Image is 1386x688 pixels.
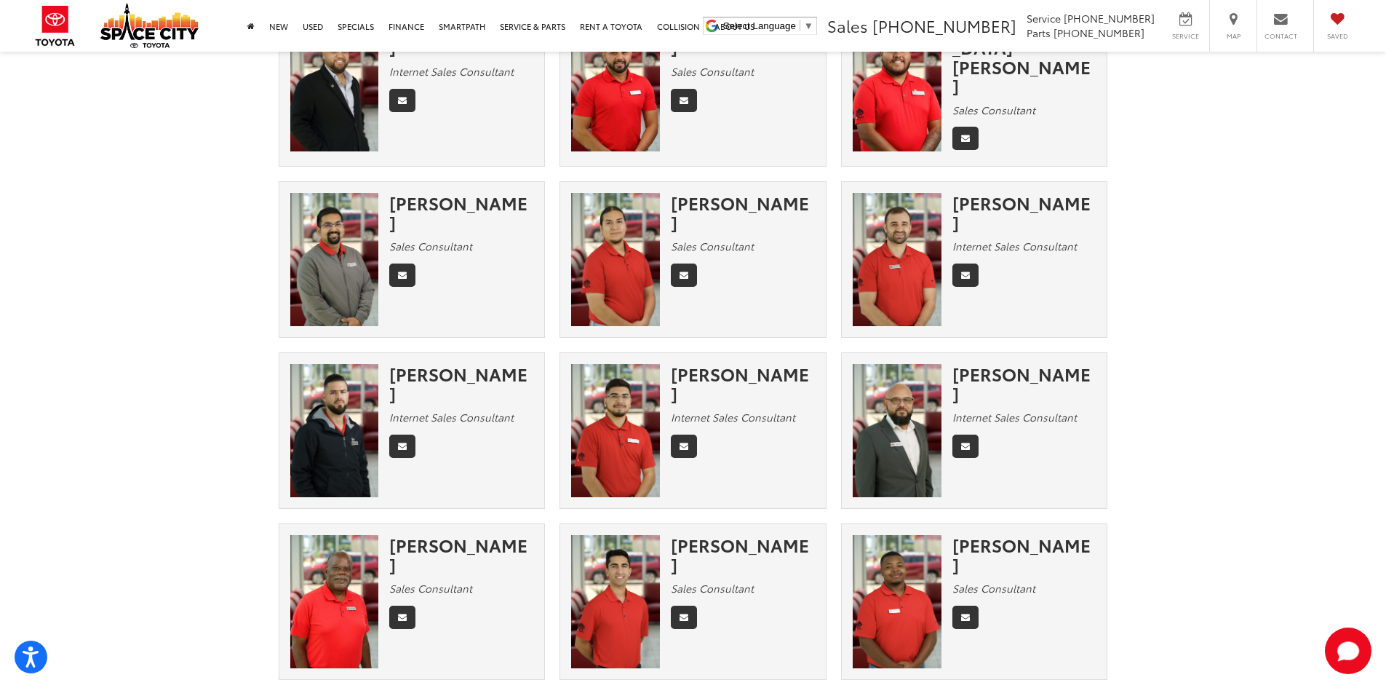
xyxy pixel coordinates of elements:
em: Sales Consultant [671,64,754,79]
a: Email [671,435,697,458]
span: Contact [1264,31,1297,41]
img: Andrew Irizarry [290,18,379,151]
div: [PERSON_NAME] [952,364,1096,403]
img: Cesar Vasquez [571,18,660,151]
div: [PERSON_NAME] [389,18,533,57]
em: Sales Consultant [952,581,1035,596]
em: Sales Consultant [389,239,472,253]
span: [PHONE_NUMBER] [1064,11,1155,25]
a: Email [952,264,979,287]
a: Email [952,606,979,629]
div: [PERSON_NAME] [389,535,533,574]
a: Select Language​ [723,20,813,31]
em: Internet Sales Consultant [952,239,1077,253]
img: Andres Hernandez [290,364,379,497]
div: [PERSON_NAME] [671,193,815,232]
img: Melvin Shephard [290,535,379,668]
button: Toggle Chat Window [1325,628,1371,674]
span: Sales [827,14,868,37]
a: Email [952,435,979,458]
span: [PHONE_NUMBER] [1054,25,1144,40]
img: Reece Meyer [853,193,941,326]
img: Jesus Silva [571,364,660,497]
span: Service [1169,31,1202,41]
img: Giovanni Puga [571,193,660,326]
em: Sales Consultant [389,581,472,596]
img: Arman Askari [571,535,660,668]
em: Internet Sales Consultant [952,410,1077,424]
div: [DEMOGRAPHIC_DATA][PERSON_NAME] [952,18,1096,95]
span: Select Language [723,20,796,31]
div: [PERSON_NAME] [671,535,815,574]
img: Space City Toyota [100,3,199,48]
span: Parts [1027,25,1051,40]
a: Email [389,606,415,629]
div: [PERSON_NAME] [671,364,815,403]
img: Nick Hawthorne [853,535,941,668]
em: Internet Sales Consultant [389,410,514,424]
a: Email [389,435,415,458]
a: Email [952,127,979,150]
svg: Start Chat [1325,628,1371,674]
div: [PERSON_NAME] [671,18,815,57]
a: Email [389,89,415,112]
div: [PERSON_NAME] [389,193,533,232]
span: [PHONE_NUMBER] [872,14,1016,37]
em: Sales Consultant [671,581,754,596]
em: Internet Sales Consultant [671,410,795,424]
img: Syed Ahmed [290,193,379,326]
span: Service [1027,11,1061,25]
span: Saved [1321,31,1353,41]
span: Map [1217,31,1249,41]
img: Cesar Solis [853,364,941,497]
a: Email [671,264,697,287]
a: Email [671,89,697,112]
div: [PERSON_NAME] [952,193,1096,232]
em: Sales Consultant [671,239,754,253]
em: Sales Consultant [952,103,1035,117]
div: [PERSON_NAME] [952,535,1096,574]
em: Internet Sales Consultant [389,64,514,79]
div: [PERSON_NAME] [389,364,533,403]
a: Email [671,606,697,629]
span: ▼ [804,20,813,31]
a: Email [389,264,415,287]
img: Jesuz Farias [853,18,941,151]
